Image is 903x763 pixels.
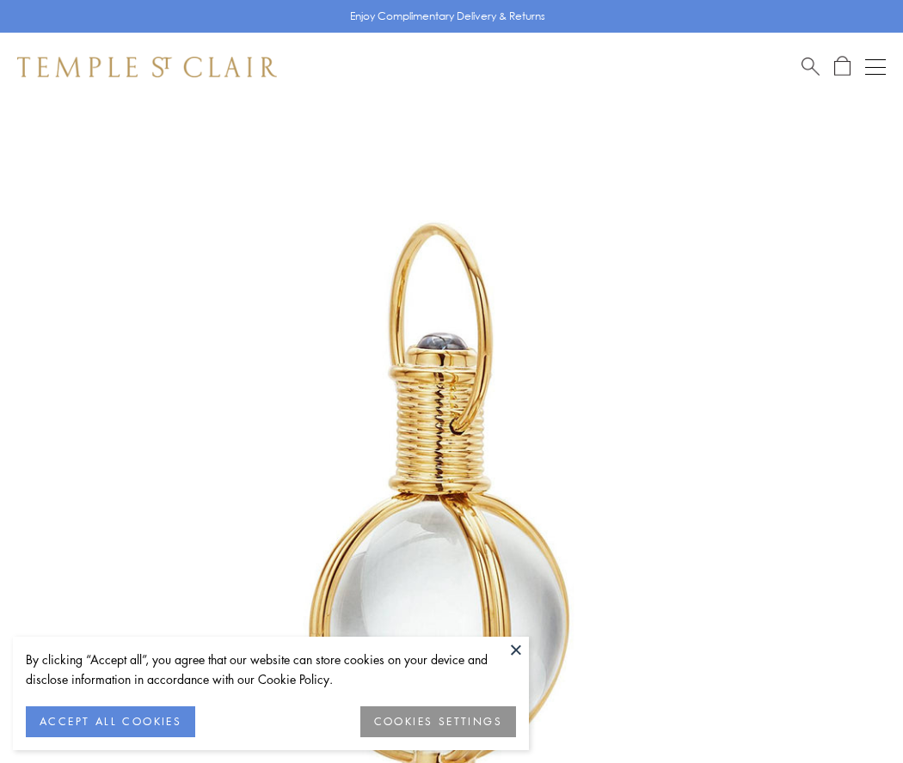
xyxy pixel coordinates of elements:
[26,650,516,689] div: By clicking “Accept all”, you agree that our website can store cookies on your device and disclos...
[26,706,195,737] button: ACCEPT ALL COOKIES
[360,706,516,737] button: COOKIES SETTINGS
[802,56,820,77] a: Search
[350,8,545,25] p: Enjoy Complimentary Delivery & Returns
[834,56,851,77] a: Open Shopping Bag
[865,57,886,77] button: Open navigation
[17,57,277,77] img: Temple St. Clair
